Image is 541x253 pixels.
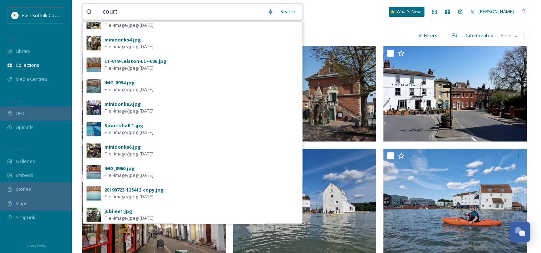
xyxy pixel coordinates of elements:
img: 5851fbe8-0399-48fb-9864-08d48e17b14a.jpg [87,79,101,93]
div: minidonks3.jpg [104,101,141,108]
span: Embeds [16,172,33,179]
img: 17a481ff-8345-4a49-93c6-ced10fd4c446.jpg [87,143,101,158]
span: WIDGETS [7,147,24,152]
div: Filters [414,29,441,43]
span: Media Centres [16,76,47,83]
div: minidonks4.jpg [104,36,141,43]
span: Collections [16,62,39,69]
span: COLLECT [7,99,23,104]
div: IMG_0960.jpg [104,165,135,172]
div: 20190723_125412_copy.jpg [104,187,164,193]
div: IMG_0954.jpg [104,79,135,86]
span: File - image/jpeg - [DATE] [104,43,153,50]
span: File - image/jpeg - [DATE] [104,22,153,29]
a: Privacy Policy [25,241,46,249]
button: Open Chat [510,222,530,242]
span: Uploads [16,124,34,131]
div: Search [277,5,299,19]
span: Library [16,48,30,55]
span: File - image/jpeg - [DATE] [104,215,153,222]
img: adccad52-f9aa-4993-99ef-5d469020f096.jpg [87,100,101,115]
img: d733f3e2-f2b1-4235-b128-71588cad34b4.jpg [87,36,101,50]
a: [PERSON_NAME] [467,5,517,19]
span: File - image/jpeg - [DATE] [104,129,153,136]
span: File - image/jpeg - [DATE] [104,172,153,179]
span: Select all [501,32,520,39]
span: File - image/jpeg - [DATE] [104,86,153,93]
span: Maps [16,200,28,207]
img: Woodbridge High Street.JPG [82,46,226,175]
img: afa28798-80ca-4477-8174-bce9f2935ed3.jpg [87,15,101,29]
span: UGC [16,110,25,117]
span: East Suffolk Council [22,12,64,19]
img: SAM_4180.JPG [383,46,527,142]
img: 0d23c837-1f18-4cec-92df-2eba4a286bf1.jpg [87,58,101,72]
a: What's New [389,7,424,17]
span: Stories [16,186,31,193]
div: Date Created [461,29,497,43]
span: File - image/jpeg - [DATE] [104,150,153,157]
div: jubilee1.jpg [104,208,132,215]
img: ESC%20Logo.png [11,12,19,19]
span: MEDIA [7,37,20,42]
span: File - image/jpeg - [DATE] [104,193,153,200]
img: c212019e-5078-4521-b453-42b1b159b241.jpg [87,186,101,200]
span: Privacy Policy [25,243,46,248]
img: SAM_4188.JPG [233,46,376,142]
div: Sports hall 1.jpg [104,122,143,129]
img: 1a131eae-04f9-43ba-bec9-b39b294040fd.jpg [87,208,101,222]
span: File - image/jpeg - [DATE] [104,108,153,114]
div: LT-019-Leiston-LC--008.jpg [104,58,167,65]
img: 67bed1a3-8642-4489-8a7f-31d84f2abf6b.jpg [87,165,101,179]
span: File - image/jpeg - [DATE] [104,65,153,71]
span: [PERSON_NAME] [478,8,514,15]
span: SnapLink [16,214,35,221]
span: 15 file s [82,32,97,39]
img: 46929c1c-5448-437b-ad62-1ac19fe2a751.jpg [87,122,101,136]
span: Galleries [16,158,35,165]
input: Search your library [99,4,264,20]
div: minidonks6.jpg [104,144,141,150]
